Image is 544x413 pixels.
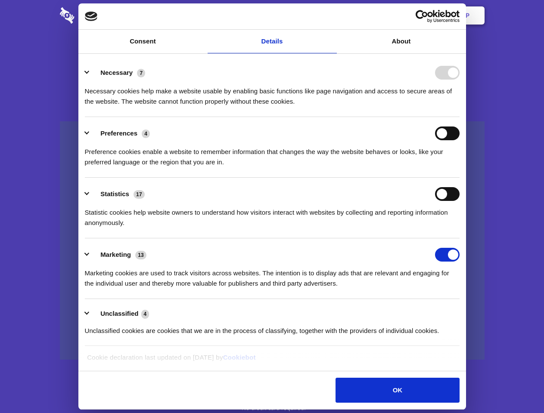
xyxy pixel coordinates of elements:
span: 17 [134,190,145,199]
a: Consent [78,30,208,53]
a: Usercentrics Cookiebot - opens in a new window [384,10,460,23]
span: 7 [137,69,145,77]
label: Necessary [100,69,133,76]
button: Necessary (7) [85,66,151,80]
a: About [337,30,466,53]
button: Marketing (13) [85,248,152,262]
label: Marketing [100,251,131,258]
div: Statistic cookies help website owners to understand how visitors interact with websites by collec... [85,201,460,228]
span: 4 [142,129,150,138]
label: Preferences [100,129,137,137]
button: Preferences (4) [85,126,155,140]
div: Unclassified cookies are cookies that we are in the process of classifying, together with the pro... [85,319,460,336]
div: Marketing cookies are used to track visitors across websites. The intention is to display ads tha... [85,262,460,289]
a: Cookiebot [223,354,256,361]
div: Preference cookies enable a website to remember information that changes the way the website beha... [85,140,460,167]
div: Cookie declaration last updated on [DATE] by [81,352,463,369]
button: OK [336,378,459,403]
button: Statistics (17) [85,187,150,201]
a: Wistia video thumbnail [60,121,485,360]
iframe: Drift Widget Chat Controller [501,370,534,403]
span: 13 [135,251,146,259]
a: Login [391,2,428,29]
a: Contact [349,2,389,29]
button: Unclassified (4) [85,308,155,319]
img: logo [85,12,98,21]
label: Statistics [100,190,129,197]
img: logo-wordmark-white-trans-d4663122ce5f474addd5e946df7df03e33cb6a1c49d2221995e7729f52c070b2.svg [60,7,134,24]
a: Pricing [253,2,290,29]
a: Details [208,30,337,53]
span: 4 [141,310,149,318]
div: Necessary cookies help make a website usable by enabling basic functions like page navigation and... [85,80,460,107]
h1: Eliminate Slack Data Loss. [60,39,485,70]
h4: Auto-redaction of sensitive data, encrypted data sharing and self-destructing private chats. Shar... [60,78,485,107]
